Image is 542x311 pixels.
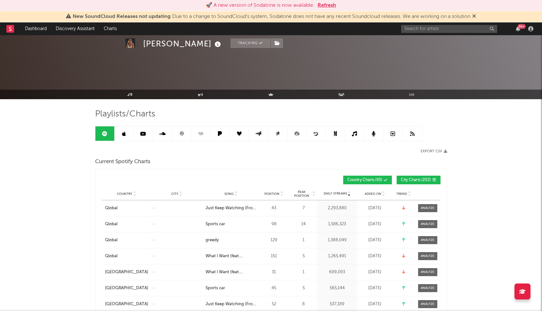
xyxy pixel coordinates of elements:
div: Global [105,253,117,259]
div: Global [105,237,117,243]
div: 151 [260,253,288,259]
div: [DATE] [359,237,391,243]
span: Country Charts ( 93 ) [347,178,382,182]
div: 52 [260,301,288,307]
a: Sports car [206,221,256,227]
a: Global [105,221,148,227]
div: 699,093 [319,269,356,275]
a: greedy [206,237,256,243]
div: [DATE] [359,205,391,211]
button: City Charts(202) [397,176,441,184]
a: Global [105,205,148,211]
input: Search for artists [401,25,497,33]
span: City [171,192,178,196]
a: What I Want (feat. [PERSON_NAME]) [206,253,256,259]
span: New SoundCloud Releases not updating [73,14,171,19]
div: Global [105,221,117,227]
div: 565,144 [319,285,356,291]
a: Global [105,237,148,243]
a: Just Keep Watching (From F1® The Movie) [206,205,256,211]
button: Refresh [318,2,336,9]
a: Global [105,253,148,259]
button: Export CSV [421,149,447,153]
div: 45 [260,285,288,291]
div: 🚀 A new version of Sodatone is now available. [206,2,314,9]
div: 8 [292,301,316,307]
div: 5 [292,285,316,291]
a: Dashboard [20,22,51,35]
span: Current Spotify Charts [95,158,150,166]
div: 1,388,049 [319,237,356,243]
span: Dismiss [472,14,476,19]
span: Position [264,192,279,196]
button: 99+ [516,26,520,31]
div: 129 [260,237,288,243]
a: Charts [99,22,121,35]
div: [DATE] [359,221,391,227]
div: 99 + [518,24,526,29]
div: [DATE] [359,269,391,275]
div: [DATE] [359,301,391,307]
span: Trend [396,192,407,196]
span: Playlists/Charts [95,110,155,118]
div: Sports car [206,221,225,227]
span: : Due to a change to SoundCloud's system, Sodatone does not have any recent Soundcloud releases. ... [73,14,470,19]
span: Daily Streams [324,191,347,196]
span: Country [117,192,132,196]
div: Global [105,205,117,211]
div: 43 [260,205,288,211]
div: 2,293,880 [319,205,356,211]
div: [DATE] [359,285,391,291]
a: [GEOGRAPHIC_DATA] [105,285,148,291]
a: What I Want (feat. [PERSON_NAME]) [206,269,256,275]
span: City Charts ( 202 ) [401,178,431,182]
span: Added On [365,192,381,196]
div: [PERSON_NAME] [143,38,222,49]
div: 1,586,323 [319,221,356,227]
div: 5 [292,253,316,259]
div: greedy [206,237,219,243]
div: 14 [292,221,316,227]
button: Tracking [231,38,271,48]
div: 31 [260,269,288,275]
a: [GEOGRAPHIC_DATA] [105,269,148,275]
div: 1,265,491 [319,253,356,259]
a: Just Keep Watching (From F1® The Movie) [206,301,256,307]
div: 98 [260,221,288,227]
div: [DATE] [359,253,391,259]
div: 1 [292,269,316,275]
div: 537,189 [319,301,356,307]
div: Sports car [206,285,225,291]
span: Song [224,192,234,196]
span: Peak Position [292,190,312,198]
a: Sports car [206,285,256,291]
a: [GEOGRAPHIC_DATA] [105,301,148,307]
button: Country Charts(93) [343,176,392,184]
div: 7 [292,205,316,211]
a: Discovery Assistant [51,22,99,35]
div: 1 [292,237,316,243]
